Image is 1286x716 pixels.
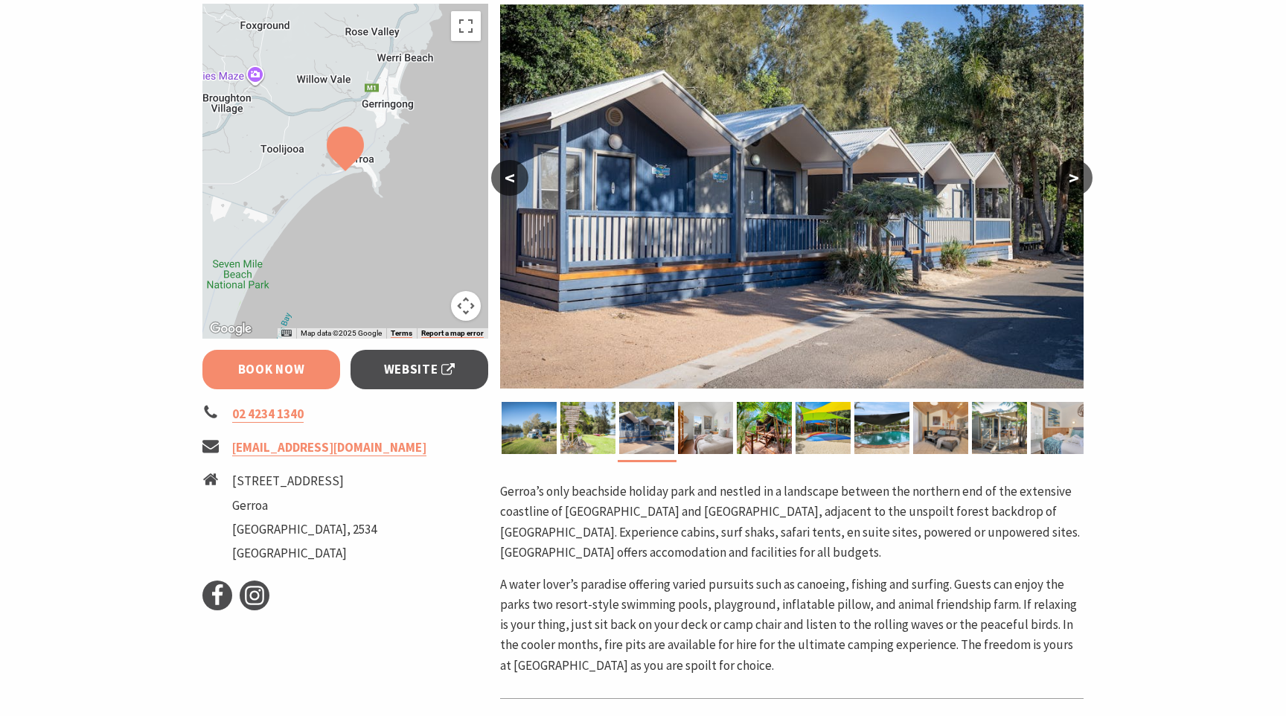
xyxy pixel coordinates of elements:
[796,402,851,454] img: jumping pillow
[737,402,792,454] img: Safari Tents at Seven Mile Beach Holiday Park
[281,328,292,339] button: Keyboard shortcuts
[854,402,909,454] img: Beachside Pool
[232,543,377,563] li: [GEOGRAPHIC_DATA]
[913,402,968,454] img: fireplace
[384,359,455,380] span: Website
[232,471,377,491] li: [STREET_ADDRESS]
[232,439,426,456] a: [EMAIL_ADDRESS][DOMAIN_NAME]
[500,482,1084,563] p: Gerroa’s only beachside holiday park and nestled in a landscape between the northern end of the e...
[502,402,557,454] img: Combi Van, Camping, Caravanning, Sites along Crooked River at Seven Mile Beach Holiday Park
[1055,160,1093,196] button: >
[421,329,484,338] a: Report a map error
[560,402,615,454] img: Welcome to Seven Mile Beach Holiday Park
[491,160,528,196] button: <
[206,319,255,339] img: Google
[500,575,1084,676] p: A water lover’s paradise offering varied pursuits such as canoeing, fishing and surfing. Guests c...
[232,496,377,516] li: Gerroa
[451,11,481,41] button: Toggle fullscreen view
[619,402,674,454] img: Surf shak
[451,291,481,321] button: Map camera controls
[1031,402,1086,454] img: cabin bedroom
[232,406,304,423] a: 02 4234 1340
[972,402,1027,454] img: Couple on cabin deck at Seven Mile Beach Holiday Park
[678,402,733,454] img: shack 2
[206,319,255,339] a: Open this area in Google Maps (opens a new window)
[391,329,412,338] a: Terms (opens in new tab)
[301,329,382,337] span: Map data ©2025 Google
[202,350,340,389] a: Book Now
[351,350,488,389] a: Website
[500,4,1084,389] img: Surf shak
[232,520,377,540] li: [GEOGRAPHIC_DATA], 2534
